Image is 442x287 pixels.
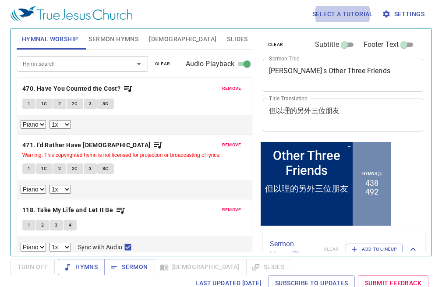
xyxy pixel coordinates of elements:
button: 3 [84,99,97,109]
button: Select a tutorial [309,6,377,22]
select: Select Track [21,120,46,129]
span: 3C [103,165,109,173]
button: 1 [22,163,35,174]
p: Sermon Lineup ( 0 ) [270,239,317,260]
button: 3C [97,99,114,109]
button: 2 [36,220,49,230]
span: Slides [227,34,248,45]
button: clear [263,39,289,50]
textarea: 但以理的另外三位朋友 [269,106,417,123]
span: clear [155,60,170,68]
select: Select Track [21,243,46,252]
span: Audio Playback [186,59,235,69]
span: Sermon Hymns [88,34,138,45]
select: Playback Rate [50,243,71,252]
span: 1 [28,165,30,173]
select: Playback Rate [50,185,71,194]
span: 1C [41,100,47,108]
span: Hymnal Worship [22,34,78,45]
button: 1 [22,220,35,230]
span: Footer Text [364,39,399,50]
span: Add to Lineup [351,245,397,253]
iframe: from-child [259,141,392,227]
span: 1C [41,165,47,173]
button: remove [217,83,247,94]
button: 1C [36,99,53,109]
button: 1 [22,99,35,109]
select: Select Track [21,185,46,194]
b: 118. Take My Life and Let It Be [22,205,113,216]
button: remove [217,140,247,150]
li: 492 [106,47,119,56]
span: Settings [384,9,424,20]
span: clear [268,41,283,49]
button: 470. Have You Counted the Cost? [22,83,133,94]
li: 438 [106,38,119,47]
span: 3C [103,100,109,108]
button: 118. Take My Life and Let It Be [22,205,126,216]
button: 2C [67,99,83,109]
span: Hymns [65,262,98,273]
button: clear [150,59,176,69]
select: Playback Rate [50,120,71,129]
span: [DEMOGRAPHIC_DATA] [149,34,216,45]
span: 2 [58,100,61,108]
span: 1 [28,221,30,229]
span: remove [222,85,241,92]
p: Hymns 詩 [103,31,123,36]
button: Open [133,58,145,70]
button: 3 [84,163,97,174]
button: 2 [53,99,66,109]
span: 1 [28,100,30,108]
span: 2 [41,221,44,229]
button: Add to Lineup [346,244,403,255]
span: 4 [69,221,71,229]
span: Sermon [111,262,148,273]
button: 2 [53,163,66,174]
span: 3 [89,165,92,173]
button: Settings [380,6,428,22]
button: 471. I'd Rather Have [DEMOGRAPHIC_DATA] [22,140,163,151]
button: Sermon [104,259,155,275]
small: Warning: This copyrighted hymn is not licensed for projection or broadcasting of lyrics. [22,152,221,158]
button: 1C [36,163,53,174]
button: Hymns [58,259,105,275]
button: 2C [67,163,83,174]
span: 2C [72,165,78,173]
span: remove [222,141,241,149]
div: 但以理的另外三位朋友 [6,43,89,54]
button: 3 [50,220,63,230]
span: 2C [72,100,78,108]
span: 3 [89,100,92,108]
button: remove [217,205,247,215]
img: True Jesus Church [11,6,132,22]
textarea: [PERSON_NAME]'s Other Three Friends [269,67,417,83]
b: 471. I'd Rather Have [DEMOGRAPHIC_DATA] [22,140,151,151]
span: Sync with Audio [78,243,122,252]
span: 2 [58,165,61,173]
button: 3C [97,163,114,174]
div: Sermon Lineup(0)clearAdd to Lineup [263,230,426,269]
span: Select a tutorial [312,9,373,20]
span: remove [222,206,241,214]
b: 470. Have You Counted the Cost? [22,83,120,94]
button: 4 [64,220,77,230]
span: 3 [55,221,57,229]
span: Subtitle [315,39,339,50]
